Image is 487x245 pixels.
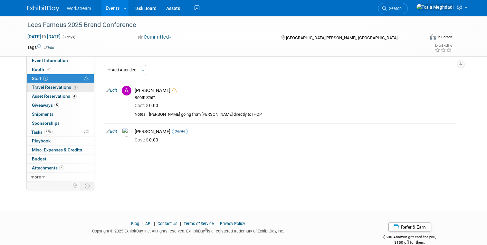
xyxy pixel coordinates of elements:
div: Lees Famous 2025 Brand Conference [25,19,416,31]
span: to [41,34,47,39]
td: Personalize Event Tab Strip [70,182,81,190]
div: In-Person [437,35,452,40]
span: | [152,221,157,226]
span: Misc. Expenses & Credits [32,147,82,152]
div: [PERSON_NAME] [135,87,453,94]
div: Booth Staff [135,95,453,100]
div: [PERSON_NAME] going from [PERSON_NAME] directly to IHOP [149,112,453,117]
i: Booth reservation complete [47,68,50,71]
td: Toggle Event Tabs [81,182,94,190]
span: Cost: $ [135,137,149,142]
a: API [145,221,151,226]
span: [DATE] [DATE] [27,34,61,40]
a: Staff2 [27,74,94,83]
a: Asset Reservations4 [27,92,94,101]
span: (3 days) [62,35,75,39]
a: Refer & Earn [388,222,431,232]
div: Notes: [135,112,147,117]
span: Event Information [32,58,68,63]
span: Sponsorships [32,121,60,126]
span: Asset Reservations [32,94,77,99]
span: Staff [32,76,48,81]
span: Shipments [32,112,53,117]
div: [PERSON_NAME] [135,129,453,135]
span: Attachments [32,165,64,170]
a: Misc. Expenses & Credits [27,146,94,154]
span: 2 [43,76,48,81]
a: Travel Reservations2 [27,83,94,92]
span: | [215,221,219,226]
a: Contact Us [158,221,177,226]
span: Travel Reservations [32,85,78,90]
a: Edit [44,45,54,50]
span: Tasks [31,130,53,135]
a: more [27,173,94,181]
a: Privacy Policy [220,221,245,226]
img: Tatia Meghdadi [416,4,454,11]
i: Double-book Warning! [172,88,177,93]
img: Format-Inperson.png [430,34,436,40]
a: Event Information [27,56,94,65]
span: Booth [32,67,52,72]
a: Terms of Service [184,221,214,226]
button: Add Attendee [104,65,140,75]
span: 0.00 [135,137,161,142]
span: Budget [32,156,46,161]
span: 4 [72,94,77,99]
div: Event Rating [434,44,452,47]
span: more [31,174,41,179]
a: Shipments [27,110,94,119]
a: Attachments4 [27,164,94,172]
a: Sponsorships [27,119,94,128]
div: $500 Amazon gift card for you, [359,230,460,245]
sup: ® [205,228,207,231]
div: Copyright © 2025 ExhibitDay, Inc. All rights reserved. ExhibitDay is a registered trademark of Ex... [27,227,349,234]
span: Onsite [172,129,188,134]
span: 5 [54,103,59,107]
td: Tags [27,44,54,50]
a: Edit [106,129,117,134]
span: Potential Scheduling Conflict -- at least one attendee is tagged in another overlapping event. [84,76,89,82]
span: Giveaways [32,103,59,108]
a: Booth [27,65,94,74]
a: Giveaways5 [27,101,94,110]
span: Cost: $ [135,103,149,108]
span: | [178,221,183,226]
div: Event Format [389,33,452,43]
a: Edit [106,88,117,93]
span: Playbook [32,138,51,143]
span: 62% [44,130,53,134]
img: ExhibitDay [27,5,59,12]
span: 2 [73,85,78,90]
span: Search [387,6,402,11]
span: | [140,221,144,226]
span: [GEOGRAPHIC_DATA][PERSON_NAME], [GEOGRAPHIC_DATA] [286,35,397,40]
span: 4 [59,165,64,170]
a: Search [378,3,408,14]
span: Workstream [67,6,91,11]
button: Committed [136,34,174,41]
a: Blog [131,221,139,226]
a: Tasks62% [27,128,94,137]
a: Playbook [27,137,94,145]
img: A.jpg [122,86,131,95]
span: 0.00 [135,103,161,108]
a: Budget [27,155,94,163]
